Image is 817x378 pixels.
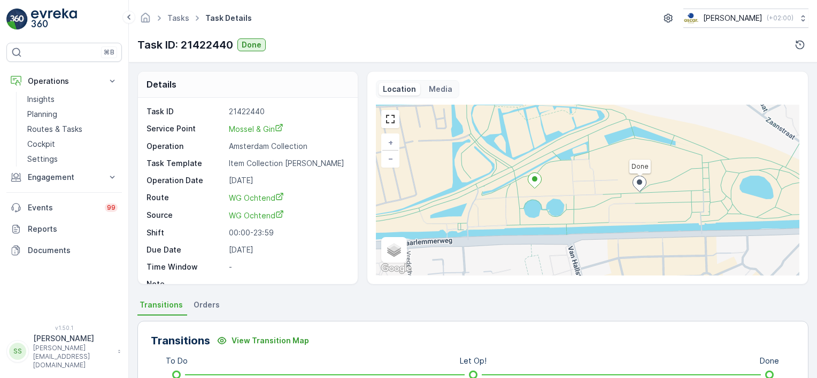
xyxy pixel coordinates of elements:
[194,300,220,310] span: Orders
[229,158,346,169] p: Item Collection [PERSON_NAME]
[232,335,309,346] p: View Transition Map
[28,245,118,256] p: Documents
[33,344,112,369] p: [PERSON_NAME][EMAIL_ADDRESS][DOMAIN_NAME]
[147,78,176,91] p: Details
[147,245,225,255] p: Due Date
[229,211,284,220] span: WG Ochtend
[27,124,82,135] p: Routes & Tasks
[229,227,346,238] p: 00:00-23:59
[147,141,225,152] p: Operation
[429,84,452,94] p: Media
[229,106,346,117] p: 21422440
[229,123,346,135] a: Mossel & Gin
[210,332,315,349] button: View Transition Map
[382,135,398,151] a: Zoom In
[31,9,77,30] img: logo_light-DOdMpM7g.png
[28,76,101,86] p: Operations
[166,356,188,366] p: To Do
[147,279,225,289] p: Note
[229,262,346,272] p: -
[229,175,346,186] p: [DATE]
[27,154,58,164] p: Settings
[6,167,122,188] button: Engagement
[137,37,233,53] p: Task ID: 21422440
[28,202,98,213] p: Events
[203,13,254,23] span: Task Details
[107,203,115,212] p: 99
[28,172,101,183] p: Engagement
[6,197,122,218] a: Events99
[28,224,118,234] p: Reports
[388,154,394,163] span: −
[767,14,793,22] p: ( +02:00 )
[460,356,487,366] p: Let Op!
[147,106,225,117] p: Task ID
[6,218,122,240] a: Reports
[683,12,699,24] img: basis-logo_rgb2x.png
[229,192,346,203] a: WG Ochtend
[388,138,393,147] span: +
[382,111,398,127] a: View Fullscreen
[23,122,122,137] a: Routes & Tasks
[27,94,55,105] p: Insights
[140,16,151,25] a: Homepage
[382,151,398,167] a: Zoom Out
[229,193,284,202] span: WG Ochtend
[760,356,779,366] p: Done
[379,262,414,275] img: Google
[147,210,225,221] p: Source
[23,92,122,107] a: Insights
[33,333,112,344] p: [PERSON_NAME]
[683,9,808,28] button: [PERSON_NAME](+02:00)
[6,333,122,369] button: SS[PERSON_NAME][PERSON_NAME][EMAIL_ADDRESS][DOMAIN_NAME]
[151,333,210,349] p: Transitions
[27,109,57,120] p: Planning
[6,9,28,30] img: logo
[147,175,225,186] p: Operation Date
[147,227,225,238] p: Shift
[27,139,55,149] p: Cockpit
[383,84,416,94] p: Location
[382,238,406,262] a: Layers
[229,279,346,289] p: -
[6,70,122,92] button: Operations
[147,158,225,169] p: Task Template
[147,192,225,203] p: Route
[167,13,189,22] a: Tasks
[23,152,122,167] a: Settings
[140,300,183,310] span: Transitions
[23,107,122,122] a: Planning
[6,325,122,331] span: v 1.50.1
[104,48,114,57] p: ⌘B
[23,137,122,152] a: Cockpit
[229,124,283,133] span: Mossel & Gin
[229,245,346,255] p: [DATE]
[379,262,414,275] a: Open this area in Google Maps (opens a new window)
[9,343,26,360] div: SS
[147,123,225,135] p: Service Point
[703,13,762,23] p: [PERSON_NAME]
[147,262,225,272] p: Time Window
[242,40,261,50] p: Done
[229,210,346,221] a: WG Ochtend
[6,240,122,261] a: Documents
[229,141,346,152] p: Amsterdam Collection
[237,38,266,51] button: Done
